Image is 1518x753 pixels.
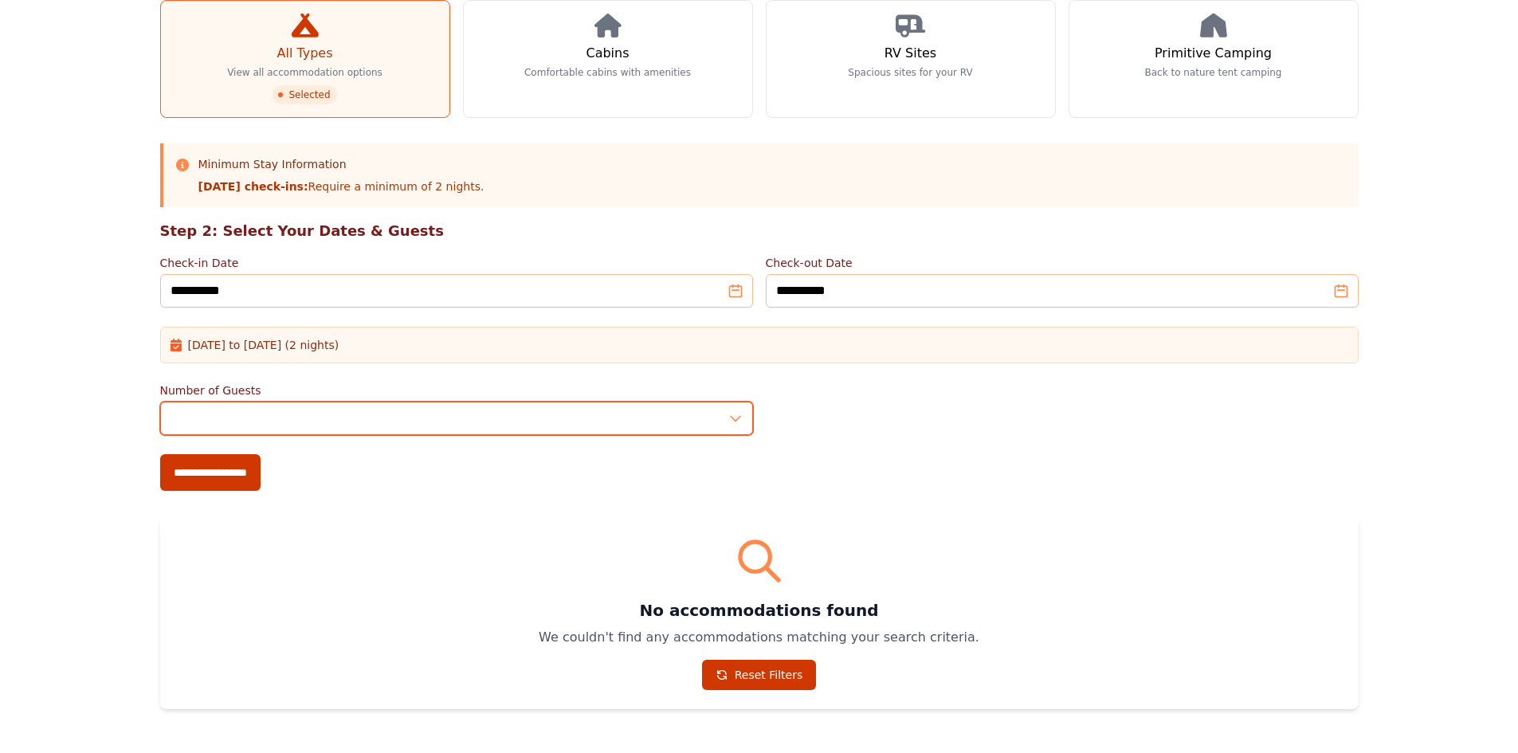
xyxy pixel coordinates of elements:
[702,660,817,690] a: Reset Filters
[1155,44,1272,63] h3: Primitive Camping
[198,178,484,194] p: Require a minimum of 2 nights.
[198,180,308,193] strong: [DATE] check-ins:
[586,44,629,63] h3: Cabins
[198,156,484,172] h3: Minimum Stay Information
[179,628,1340,647] p: We couldn't find any accommodations matching your search criteria.
[160,220,1359,242] h2: Step 2: Select Your Dates & Guests
[160,382,753,398] label: Number of Guests
[277,44,332,63] h3: All Types
[227,66,382,79] p: View all accommodation options
[188,337,339,353] span: [DATE] to [DATE] (2 nights)
[273,85,336,104] span: Selected
[848,66,972,79] p: Spacious sites for your RV
[885,44,936,63] h3: RV Sites
[524,66,691,79] p: Comfortable cabins with amenities
[1145,66,1282,79] p: Back to nature tent camping
[766,255,1359,271] label: Check-out Date
[160,255,753,271] label: Check-in Date
[179,599,1340,622] h3: No accommodations found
